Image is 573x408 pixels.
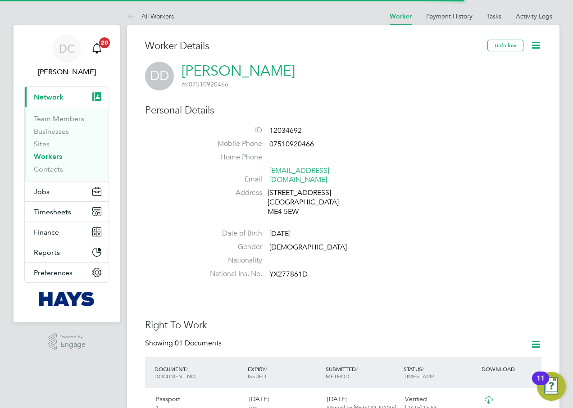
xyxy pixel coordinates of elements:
[34,228,59,236] span: Finance
[25,107,109,181] div: Network
[152,361,246,384] div: DOCUMENT
[537,378,545,390] div: 11
[25,222,109,242] button: Finance
[60,333,86,341] span: Powered by
[323,361,401,384] div: SUBMITTED
[34,208,71,216] span: Timesheets
[145,339,223,348] div: Showing
[479,361,541,377] div: DOWNLOAD
[269,243,347,252] span: [DEMOGRAPHIC_DATA]
[99,37,110,48] span: 20
[60,341,86,349] span: Engage
[25,87,109,107] button: Network
[422,365,424,372] span: /
[34,127,69,136] a: Businesses
[356,365,358,372] span: /
[59,43,75,54] span: DC
[34,268,73,277] span: Preferences
[390,13,412,20] a: Worker
[199,188,262,198] label: Address
[487,40,523,51] button: Unfollow
[34,140,50,148] a: Sites
[34,248,60,257] span: Reports
[199,242,262,252] label: Gender
[34,187,50,196] span: Jobs
[34,152,62,161] a: Workers
[401,361,479,384] div: STATUS
[145,104,541,117] h3: Personal Details
[199,139,262,149] label: Mobile Phone
[246,361,323,384] div: EXPIRY
[145,62,174,91] span: DD
[268,188,353,216] div: [STREET_ADDRESS] [GEOGRAPHIC_DATA] ME4 5EW
[404,372,434,380] span: TIMESTAMP
[34,93,64,101] span: Network
[405,395,427,403] span: Verified
[88,34,106,63] a: 20
[199,256,262,265] label: Nationality
[199,126,262,135] label: ID
[14,25,120,322] nav: Main navigation
[34,114,84,123] a: Team Members
[39,292,95,306] img: hays-logo-retina.png
[24,292,109,306] a: Go to home page
[199,269,262,279] label: National Ins. No.
[145,319,541,332] h3: Right To Work
[25,263,109,282] button: Preferences
[34,165,63,173] a: Contacts
[269,270,308,279] span: YX277861D
[537,372,566,401] button: Open Resource Center, 11 new notifications
[127,12,174,20] a: All Workers
[25,242,109,262] button: Reports
[269,140,314,149] span: 07510920466
[182,80,189,88] span: m:
[487,12,501,20] a: Tasks
[516,12,552,20] a: Activity Logs
[186,365,188,372] span: /
[24,34,109,77] a: DC[PERSON_NAME]
[48,333,86,350] a: Powered byEngage
[248,372,266,380] span: ISSUED
[175,339,222,348] span: 01 Documents
[25,202,109,222] button: Timesheets
[326,372,350,380] span: METHOD
[269,230,291,239] span: [DATE]
[269,126,302,135] span: 12034692
[199,153,262,162] label: Home Phone
[199,175,262,184] label: Email
[182,80,228,88] span: 07510920466
[426,12,473,20] a: Payment History
[155,372,197,380] span: DOCUMENT NO.
[265,365,267,372] span: /
[199,229,262,238] label: Date of Birth
[269,166,329,185] a: [EMAIL_ADDRESS][DOMAIN_NAME]
[24,67,109,77] span: Danielle Croombs
[182,62,295,80] a: [PERSON_NAME]
[145,40,487,53] h3: Worker Details
[25,181,109,201] button: Jobs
